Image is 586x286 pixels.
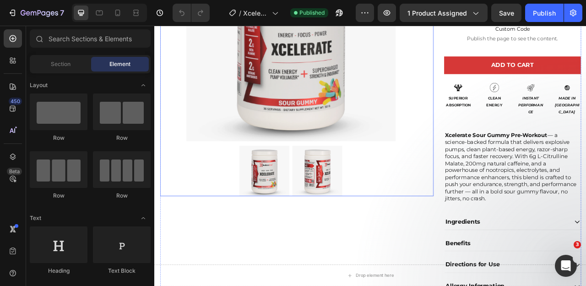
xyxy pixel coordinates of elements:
[30,81,48,89] span: Layout
[51,60,71,68] span: Section
[369,39,543,61] button: Add to cart
[30,134,87,142] div: Row
[491,4,521,22] button: Save
[93,192,151,200] div: Row
[93,267,151,275] div: Text Block
[4,4,68,22] button: 7
[369,11,543,21] span: Publish the page to see the content.
[30,214,41,222] span: Text
[574,241,581,248] span: 3
[400,4,488,22] button: 1 product assigned
[30,29,151,48] input: Search Sections & Elements
[429,45,483,55] div: Add to cart
[463,89,494,113] strong: INSTANT PERFORMANCE
[136,78,151,93] span: Toggle open
[299,9,325,17] span: Published
[499,9,514,17] span: Save
[510,89,541,113] strong: MADE IN [GEOGRAPHIC_DATA]
[60,7,64,18] p: 7
[243,8,268,18] span: Xcelerate Pre Workout - Sour Gummy
[370,245,415,254] p: Ingredients
[369,135,537,224] span: — a science-backed formula that delivers explosive pumps, clean plant-based energy, razor-sharp f...
[555,255,577,277] iframe: Intercom live chat
[7,168,22,175] div: Beta
[370,89,403,104] strong: SUPERIOR ABSORPTION
[369,135,500,143] strong: Xcelerate Sour Gummy Pre-Workout
[525,4,564,22] button: Publish
[533,8,556,18] div: Publish
[109,60,130,68] span: Element
[407,8,467,18] span: 1 product assigned
[173,4,210,22] div: Undo/Redo
[9,98,22,105] div: 450
[30,267,87,275] div: Heading
[136,211,151,225] span: Toggle open
[30,192,87,200] div: Row
[154,26,586,286] iframe: Design area
[423,89,443,104] strong: CLEAN ENERGY
[370,272,402,282] p: Benefits
[239,8,241,18] span: /
[93,134,151,142] div: Row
